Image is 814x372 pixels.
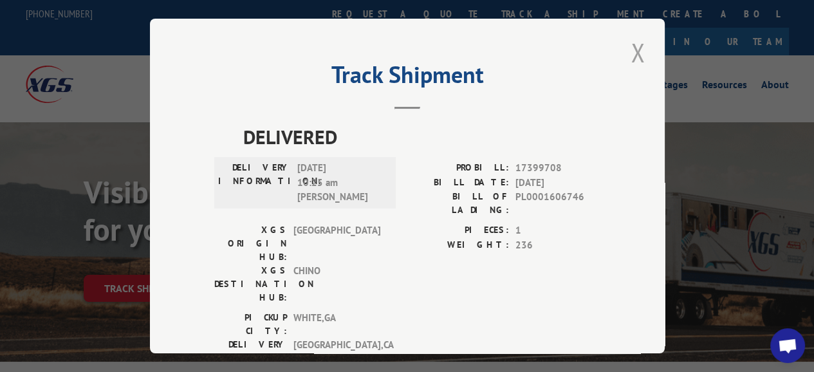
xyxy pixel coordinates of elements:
span: 236 [515,237,600,252]
a: Open chat [770,328,805,363]
span: 1 [515,223,600,238]
label: BILL DATE: [407,175,509,190]
span: PL0001606746 [515,190,600,217]
span: 17399708 [515,161,600,176]
label: PIECES: [407,223,509,238]
span: WHITE , GA [293,311,380,338]
label: WEIGHT: [407,237,509,252]
span: DELIVERED [243,122,600,151]
label: DELIVERY INFORMATION: [218,161,291,205]
span: [GEOGRAPHIC_DATA] [293,223,380,264]
label: BILL OF LADING: [407,190,509,217]
label: XGS ORIGIN HUB: [214,223,287,264]
label: PICKUP CITY: [214,311,287,338]
button: Close modal [627,35,649,70]
span: [GEOGRAPHIC_DATA] , CA [293,338,380,365]
label: XGS DESTINATION HUB: [214,264,287,304]
h2: Track Shipment [214,66,600,90]
span: [DATE] [515,175,600,190]
label: DELIVERY CITY: [214,338,287,365]
span: [DATE] 10:25 am [PERSON_NAME] [297,161,384,205]
span: CHINO [293,264,380,304]
label: PROBILL: [407,161,509,176]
